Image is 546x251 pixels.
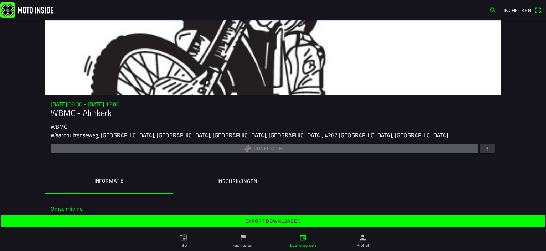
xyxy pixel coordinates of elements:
h1: WBMC - Almkerk [51,108,495,118]
ion-text: Waardhuizenseweg, [GEOGRAPHIC_DATA], [GEOGRAPHIC_DATA], [GEOGRAPHIC_DATA], [GEOGRAPHIC_DATA], 428... [51,131,448,139]
ion-label: Inschrijvingen [218,177,257,185]
ion-label: Profiel [356,242,369,249]
ion-label: Faciliteiten [232,242,253,249]
ion-label: Info [180,242,187,249]
h3: [DATE] 08:30 - [DATE] 17:00 [51,101,495,108]
ion-icon: papier [179,234,187,241]
ion-icon: vlag [239,234,247,241]
ion-label: Evenementen [290,242,316,249]
ion-text: WBMC [51,122,67,131]
h3: Omschrijving [51,205,495,212]
ion-icon: persoon [359,234,367,241]
ion-label: Informatie [94,177,124,185]
a: zoeken [486,4,500,16]
ion-button: Export downloaden [1,215,545,227]
ion-icon: kalender [299,234,307,241]
a: IncheckenQR-scanner [500,4,545,16]
span: Inchecken [504,6,531,14]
